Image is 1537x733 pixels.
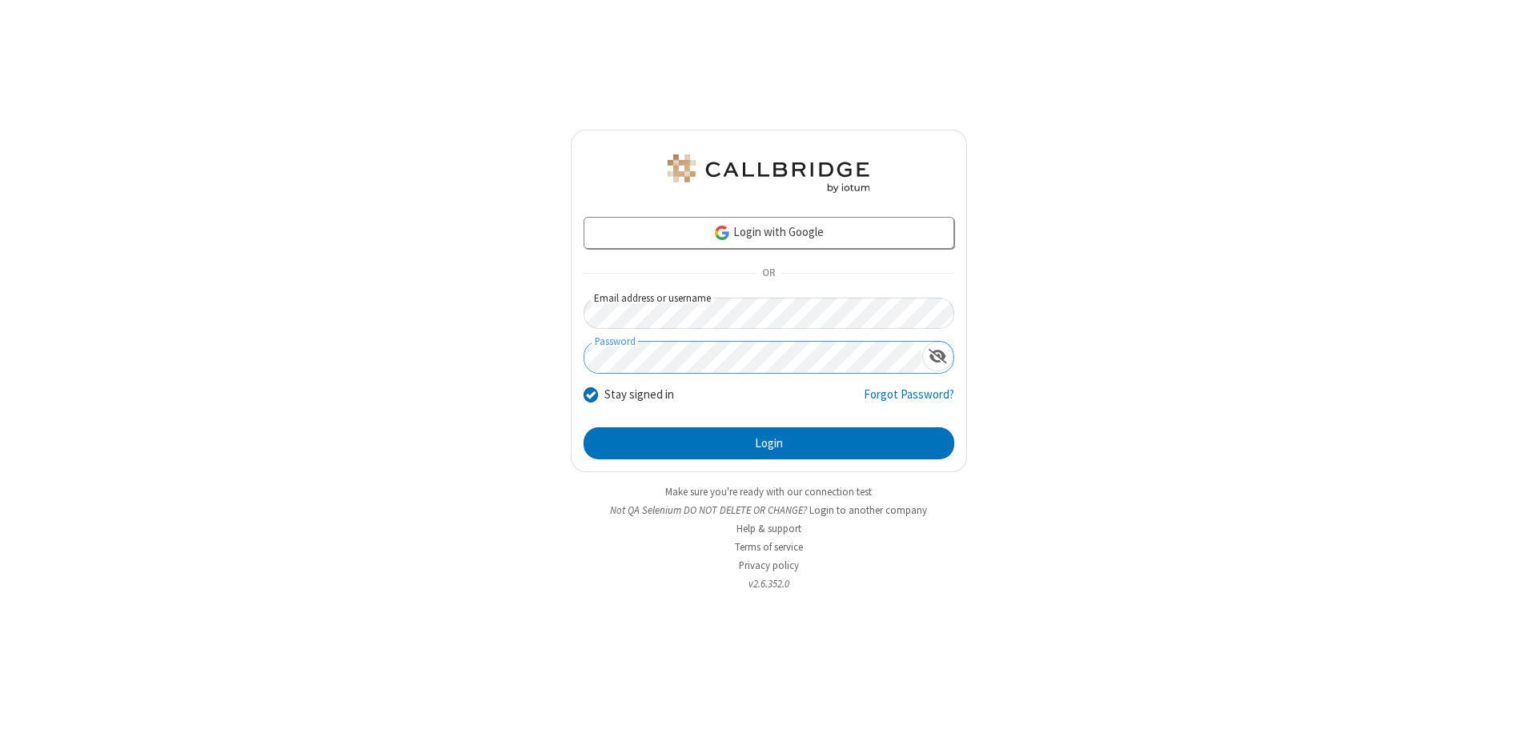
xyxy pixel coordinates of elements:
li: v2.6.352.0 [571,576,967,591]
li: Not QA Selenium DO NOT DELETE OR CHANGE? [571,503,967,518]
img: QA Selenium DO NOT DELETE OR CHANGE [664,154,873,193]
img: google-icon.png [713,224,731,242]
div: Show password [922,342,953,371]
a: Make sure you're ready with our connection test [665,485,872,499]
a: Login with Google [584,217,954,249]
button: Login [584,427,954,459]
a: Terms of service [735,540,803,554]
input: Password [584,342,922,373]
button: Login to another company [809,503,927,518]
span: OR [756,262,781,285]
a: Help & support [736,522,801,535]
input: Email address or username [584,298,954,329]
a: Privacy policy [739,559,799,572]
label: Stay signed in [604,386,674,404]
a: Forgot Password? [864,386,954,416]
